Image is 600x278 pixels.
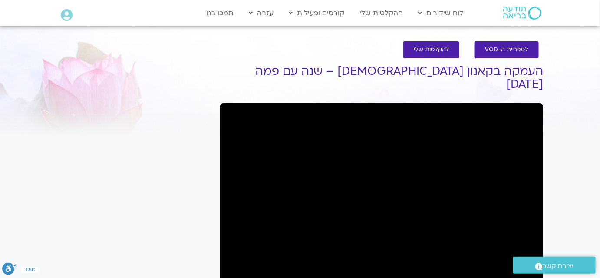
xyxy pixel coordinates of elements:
[245,5,278,21] a: עזרה
[220,65,543,91] h1: העמקה בקאנון [DEMOGRAPHIC_DATA] – שנה עם פמה [DATE]
[203,5,238,21] a: תמכו בנו
[403,41,459,58] a: להקלטות שלי
[285,5,349,21] a: קורסים ופעילות
[414,47,449,53] span: להקלטות שלי
[485,47,528,53] span: לספריית ה-VOD
[414,5,468,21] a: לוח שידורים
[543,260,574,272] span: יצירת קשר
[503,7,541,20] img: תודעה בריאה
[513,257,596,274] a: יצירת קשר
[475,41,539,58] a: לספריית ה-VOD
[356,5,408,21] a: ההקלטות שלי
